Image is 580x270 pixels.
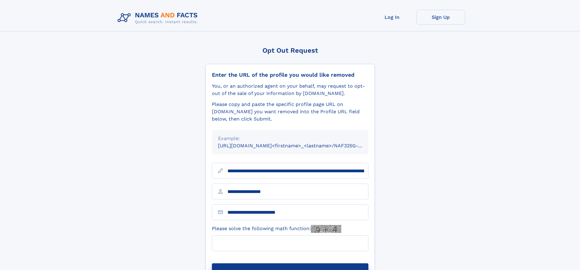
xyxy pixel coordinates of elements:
div: Please copy and paste the specific profile page URL on [DOMAIN_NAME] you want removed into the Pr... [212,101,368,123]
a: Sign Up [417,10,465,25]
img: Logo Names and Facts [115,10,203,26]
a: Log In [368,10,417,25]
small: [URL][DOMAIN_NAME]<firstname>_<lastname>/NAF325G-xxxxxxxx [218,143,380,149]
div: Opt Out Request [206,47,375,54]
div: You, or an authorized agent on your behalf, may request to opt-out of the sale of your informatio... [212,82,368,97]
label: Please solve the following math function: [212,225,341,233]
div: Example: [218,135,362,142]
div: Enter the URL of the profile you would like removed [212,72,368,78]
